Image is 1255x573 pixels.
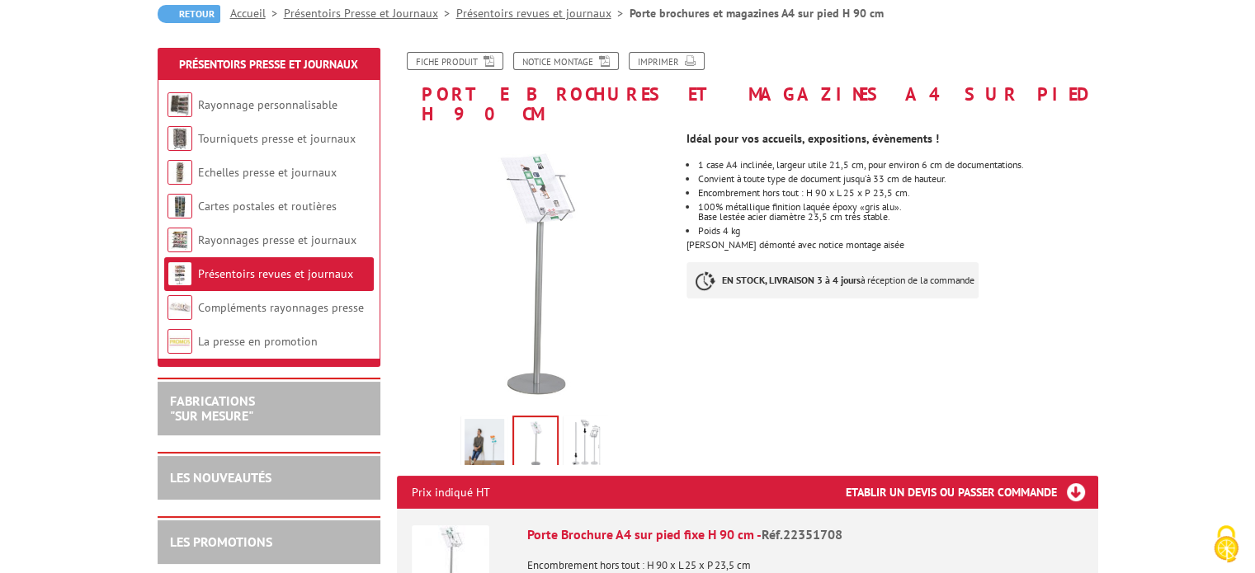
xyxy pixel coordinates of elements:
img: La presse en promotion [167,329,192,354]
a: LES NOUVEAUTÉS [170,469,271,486]
img: Cookies (fenêtre modale) [1205,524,1247,565]
a: Cartes postales et routières [198,199,337,214]
button: Cookies (fenêtre modale) [1197,517,1255,573]
h3: Etablir un devis ou passer commande [846,476,1098,509]
a: La presse en promotion [198,334,318,349]
a: Tourniquets presse et journaux [198,131,356,146]
a: Présentoirs revues et journaux [198,266,353,281]
img: presentoirs_brochures_22351708_1.jpg [514,417,557,468]
img: 22351708_dessin.jpg [567,419,606,470]
img: Présentoirs revues et journaux [167,261,192,286]
img: Tourniquets presse et journaux [167,126,192,151]
p: Prix indiqué HT [412,476,490,509]
div: Porte Brochure A4 sur pied fixe H 90 cm - [527,525,1083,544]
li: Poids 4 kg [698,226,1097,236]
p: à réception de la commande [686,262,979,298]
a: Présentoirs Presse et Journaux [179,57,358,72]
a: FABRICATIONS"Sur Mesure" [170,392,255,424]
a: Présentoirs Presse et Journaux [284,6,456,21]
div: [PERSON_NAME] démonté avec notice montage aisée [686,124,1110,315]
img: presentoirs_brochures_22351708_1.jpg [397,132,675,410]
img: porte_brochure_a4_sur_pied_fixe_h90cm_22351708_mise_en_scene.jpg [465,419,504,470]
a: LES PROMOTIONS [170,533,272,550]
li: 1 case A4 inclinée, largeur utile 21,5 cm, pour environ 6 cm de documentations. [698,160,1097,170]
li: Encombrement hors tout : H 90 x L 25 x P 23,5 cm. [698,188,1097,198]
li: Porte brochures et magazines A4 sur pied H 90 cm [630,5,884,21]
a: Fiche produit [407,52,503,70]
span: Réf.22351708 [762,526,842,542]
img: Rayonnages presse et journaux [167,228,192,252]
img: Echelles presse et journaux [167,160,192,185]
strong: EN STOCK, LIVRAISON 3 à 4 jours [722,274,861,286]
li: 100% métallique finition laquée époxy «gris alu». Base lestée acier diamètre 23,5 cm très stable. [698,202,1097,222]
a: Rayonnages presse et journaux [198,232,356,247]
a: Compléments rayonnages presse [198,300,364,315]
a: Imprimer [629,52,705,70]
img: Rayonnage personnalisable [167,92,192,117]
p: Encombrement hors tout : H 90 x L 25 x P 23,5 cm [527,548,1083,571]
a: Rayonnage personnalisable [198,97,337,112]
a: Présentoirs revues et journaux [456,6,630,21]
img: Cartes postales et routières [167,194,192,218]
a: Echelles presse et journaux [198,165,337,180]
a: Accueil [230,6,284,21]
a: Retour [158,5,220,23]
strong: Idéal pour vos accueils, expositions, évènements ! [686,131,939,146]
h1: Porte brochures et magazines A4 sur pied H 90 cm [385,52,1111,124]
img: Compléments rayonnages presse [167,295,192,320]
li: Convient à toute type de document jusqu’à 33 cm de hauteur. [698,174,1097,184]
a: Notice Montage [513,52,619,70]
